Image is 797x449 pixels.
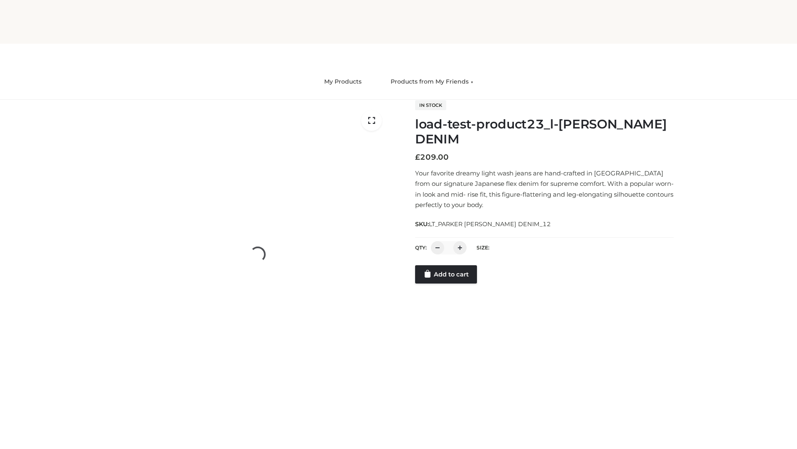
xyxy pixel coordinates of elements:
[415,265,477,284] a: Add to cart
[415,100,446,110] span: In stock
[415,153,449,162] bdi: 209.00
[477,244,489,251] label: Size:
[415,153,420,162] span: £
[415,244,427,251] label: QTY:
[415,168,674,210] p: Your favorite dreamy light wash jeans are hand-crafted in [GEOGRAPHIC_DATA] from our signature Ja...
[318,73,368,91] a: My Products
[384,73,479,91] a: Products from My Friends
[415,117,674,147] h1: load-test-product23_l-[PERSON_NAME] DENIM
[415,219,552,229] span: SKU:
[429,220,551,228] span: LT_PARKER [PERSON_NAME] DENIM_12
